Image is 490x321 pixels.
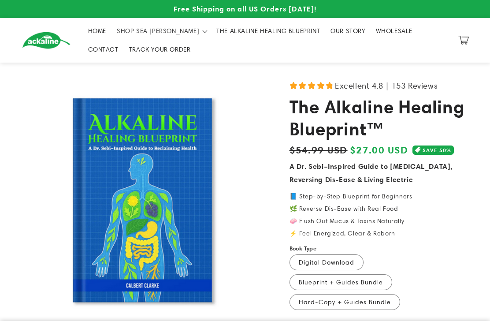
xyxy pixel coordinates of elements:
p: 📘 Step-by-Step Blueprint for Beginners 🌿 Reverse Dis-Ease with Real Food 🧼 Flush Out Mucus & Toxi... [290,193,468,236]
label: Digital Download [290,254,364,270]
span: Free Shipping on all US Orders [DATE]! [174,4,316,13]
label: Blueprint + Guides Bundle [290,274,392,290]
span: THE ALKALINE HEALING BLUEPRINT [216,27,320,35]
a: THE ALKALINE HEALING BLUEPRINT [211,22,325,40]
span: WHOLESALE [376,27,412,35]
a: TRACK YOUR ORDER [124,40,196,59]
label: Book Type [290,244,317,253]
summary: SHOP SEA [PERSON_NAME] [111,22,211,40]
span: CONTACT [88,45,119,53]
span: SAVE 50% [423,146,451,155]
span: HOME [88,27,106,35]
span: $27.00 USD [350,142,408,157]
a: WHOLESALE [371,22,418,40]
label: Hard-Copy + Guides Bundle [290,294,400,310]
span: SHOP SEA [PERSON_NAME] [117,27,199,35]
span: TRACK YOUR ORDER [129,45,191,53]
s: $54.99 USD [290,142,348,157]
span: Excellent 4.8 | 153 Reviews [335,78,438,93]
strong: A Dr. Sebi–Inspired Guide to [MEDICAL_DATA], Reversing Dis-Ease & Living Electric [290,162,453,184]
a: CONTACT [83,40,124,59]
span: OUR STORY [330,27,365,35]
h1: The Alkaline Healing Blueprint™ [290,96,468,140]
img: Ackaline [22,32,71,49]
a: OUR STORY [325,22,370,40]
a: HOME [83,22,111,40]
